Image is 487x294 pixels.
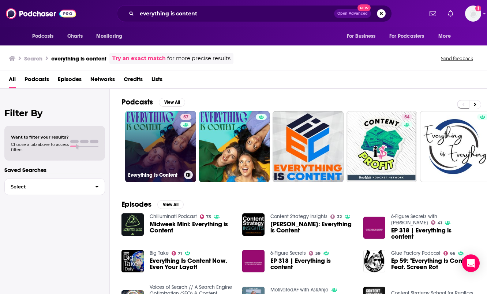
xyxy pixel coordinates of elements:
a: Torrey Podmajersky: Everything is Content [270,221,355,234]
a: Content Strategy Insights [270,213,327,220]
img: Torrey Podmajersky: Everything is Content [242,213,265,236]
button: View All [159,98,185,107]
span: 66 [450,252,455,255]
a: EpisodesView All [121,200,184,209]
a: EP 318 | Everything is content [270,258,355,270]
a: 73 [200,214,211,219]
h3: Everything Is Content [128,172,181,178]
a: 66 [443,251,455,256]
a: 6-Figure Secrets [270,250,306,256]
a: Show notifications dropdown [445,7,456,20]
a: 54 [346,111,417,182]
input: Search podcasts, credits, & more... [137,8,334,19]
span: Want to filter your results? [11,135,69,140]
a: Credits [124,73,143,88]
a: Networks [90,73,115,88]
a: Midweek Mini: Everything is Content [150,221,234,234]
a: Try an exact match [112,54,166,63]
a: MotivatedAF with AskAnja [270,287,329,293]
a: 6-Figure Secrets with Allison Hardy [391,213,437,226]
img: Midweek Mini: Everything is Content [121,213,144,236]
span: Select [5,184,89,189]
a: 57 [180,114,191,120]
button: Send feedback [439,55,475,62]
span: New [357,4,371,11]
a: PodcastsView All [121,98,185,107]
a: 39 [309,251,321,256]
h2: Episodes [121,200,151,209]
img: Everything Is Content Now. Even Your Layoff [121,250,144,272]
h3: Search [24,55,42,62]
a: Glue Factory Podcast [391,250,441,256]
img: Podchaser - Follow, Share and Rate Podcasts [6,7,76,21]
a: 71 [172,251,182,256]
a: Lists [151,73,162,88]
a: Episodes [58,73,82,88]
a: Charts [63,29,87,43]
button: Open AdvancedNew [334,9,371,18]
a: Ep 59: "Everything Is Content" Feat. Screen Rot [391,258,475,270]
a: Big Take [150,250,169,256]
div: Search podcasts, credits, & more... [117,5,392,22]
h2: Podcasts [121,98,153,107]
a: 57Everything Is Content [125,111,196,182]
button: open menu [342,29,385,43]
a: 32 [330,214,342,219]
span: Podcasts [32,31,54,41]
span: 39 [315,252,321,255]
span: For Business [347,31,376,41]
button: View All [157,200,184,209]
span: 41 [438,221,442,225]
a: 54 [401,114,412,120]
span: Open Advanced [337,12,368,15]
span: [PERSON_NAME]: Everything is Content [270,221,355,234]
a: Chilluminati Podcast [150,213,197,220]
h2: Filter By [4,108,105,118]
h3: everything is content [51,55,106,62]
span: 32 [337,215,342,218]
span: Charts [67,31,83,41]
span: 73 [206,215,211,218]
a: Everything Is Content Now. Even Your Layoff [150,258,234,270]
button: open menu [91,29,132,43]
a: EP 318 | Everything is content [391,227,475,240]
span: For Podcasters [389,31,424,41]
span: 54 [404,114,409,121]
img: Ep 59: "Everything Is Content" Feat. Screen Rot [363,250,386,272]
span: for more precise results [167,54,231,63]
svg: Add a profile image [475,5,481,11]
p: Saved Searches [4,166,105,173]
button: open menu [27,29,63,43]
a: Podcasts [25,73,49,88]
button: open menu [433,29,460,43]
span: Logged in as vjacobi [465,5,481,22]
img: EP 318 | Everything is content [363,217,386,239]
button: Select [4,179,105,195]
div: Open Intercom Messenger [462,254,480,272]
span: 71 [178,252,182,255]
a: All [9,73,16,88]
span: 57 [183,114,188,121]
a: Show notifications dropdown [427,7,439,20]
button: Show profile menu [465,5,481,22]
img: EP 318 | Everything is content [242,250,265,272]
span: More [438,31,451,41]
a: 41 [431,220,442,225]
